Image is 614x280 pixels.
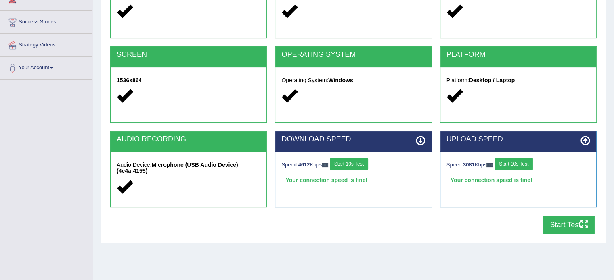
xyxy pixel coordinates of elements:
strong: Desktop / Laptop [469,77,515,83]
img: ajax-loader-fb-connection.gif [322,163,328,167]
img: ajax-loader-fb-connection.gif [486,163,493,167]
h2: OPERATING SYSTEM [281,51,425,59]
h2: DOWNLOAD SPEED [281,135,425,143]
a: Success Stories [0,11,92,31]
h5: Operating System: [281,77,425,83]
h2: SCREEN [117,51,260,59]
div: Speed: Kbps [281,158,425,172]
strong: 3081 [463,162,475,168]
a: Strategy Videos [0,34,92,54]
strong: 4612 [298,162,310,168]
a: Your Account [0,57,92,77]
div: Your connection speed is fine! [281,174,425,186]
div: Your connection speed is fine! [446,174,590,186]
strong: Microphone (USB Audio Device) (4c4a:4155) [117,162,238,174]
button: Start 10s Test [495,158,533,170]
div: Speed: Kbps [446,158,590,172]
h2: AUDIO RECORDING [117,135,260,143]
strong: 1536x864 [117,77,142,83]
h5: Platform: [446,77,590,83]
button: Start 10s Test [330,158,368,170]
strong: Windows [328,77,353,83]
h2: UPLOAD SPEED [446,135,590,143]
button: Start Test [543,216,595,234]
h5: Audio Device: [117,162,260,174]
h2: PLATFORM [446,51,590,59]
